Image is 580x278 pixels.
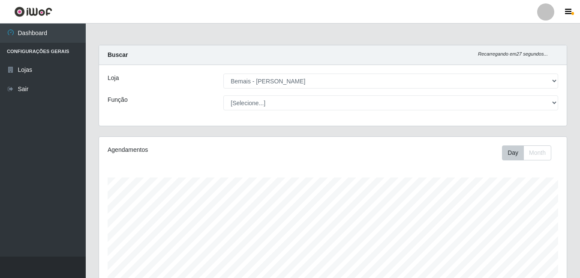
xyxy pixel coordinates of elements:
[478,51,548,56] i: Recarregando em 27 segundos...
[108,51,128,58] strong: Buscar
[108,95,128,104] label: Função
[523,145,551,160] button: Month
[108,74,119,83] label: Loja
[108,145,288,154] div: Agendamentos
[502,145,524,160] button: Day
[14,6,52,17] img: CoreUI Logo
[502,145,551,160] div: First group
[502,145,558,160] div: Toolbar with button groups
